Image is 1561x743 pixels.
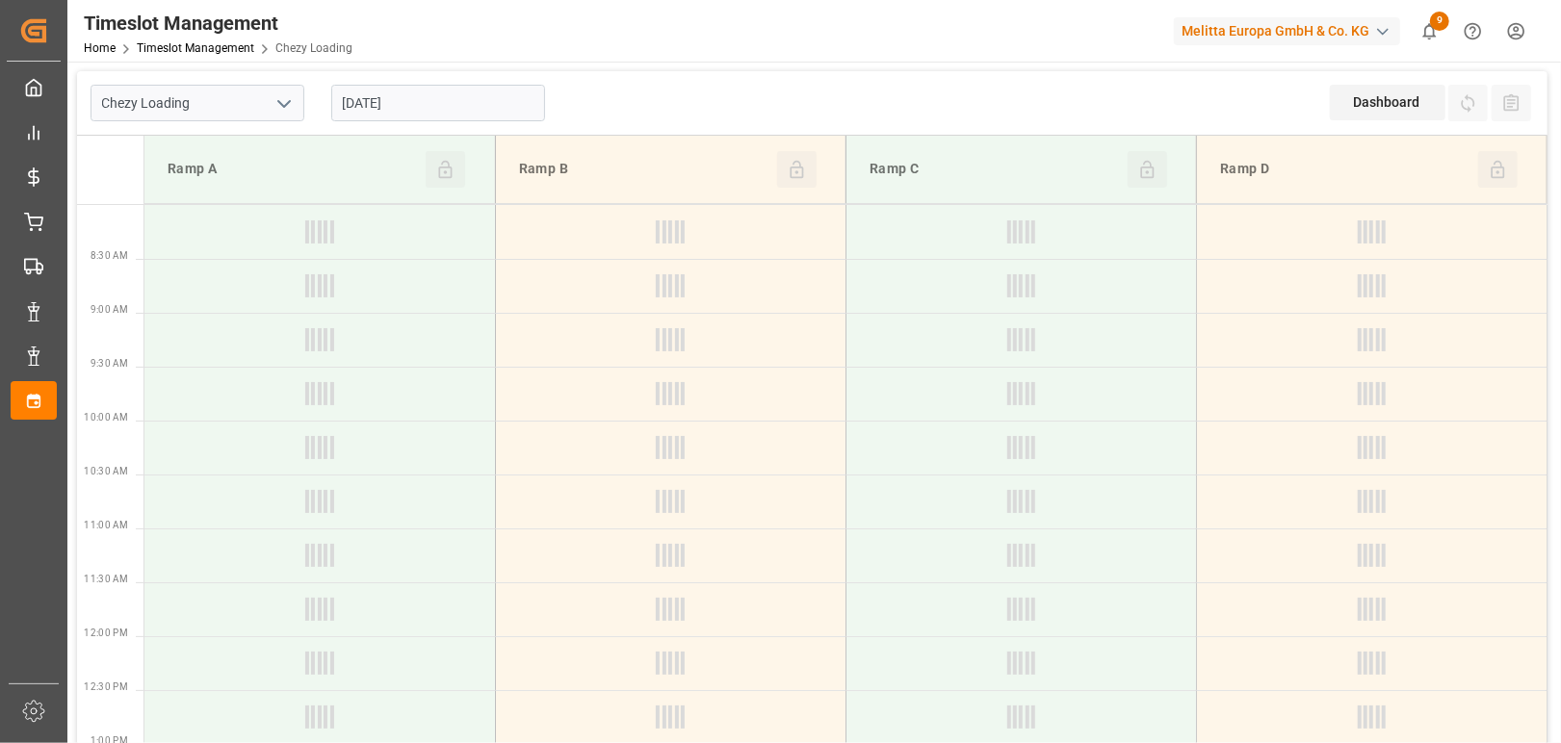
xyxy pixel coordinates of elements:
[1408,10,1451,53] button: show 9 new notifications
[1174,13,1408,49] button: Melitta Europa GmbH & Co. KG
[862,151,1128,188] div: Ramp C
[511,151,777,188] div: Ramp B
[91,250,128,261] span: 8:30 AM
[84,681,128,692] span: 12:30 PM
[331,85,545,121] input: DD-MM-YYYY
[1330,85,1445,120] div: Dashboard
[84,9,352,38] div: Timeslot Management
[84,412,128,423] span: 10:00 AM
[1212,151,1478,188] div: Ramp D
[84,628,128,638] span: 12:00 PM
[91,85,304,121] input: Type to search/select
[137,41,254,55] a: Timeslot Management
[160,151,426,188] div: Ramp A
[84,520,128,530] span: 11:00 AM
[1430,12,1449,31] span: 9
[1451,10,1495,53] button: Help Center
[91,304,128,315] span: 9:00 AM
[84,41,116,55] a: Home
[84,574,128,584] span: 11:30 AM
[84,466,128,476] span: 10:30 AM
[91,358,128,369] span: 9:30 AM
[269,89,298,118] button: open menu
[1174,17,1400,45] div: Melitta Europa GmbH & Co. KG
